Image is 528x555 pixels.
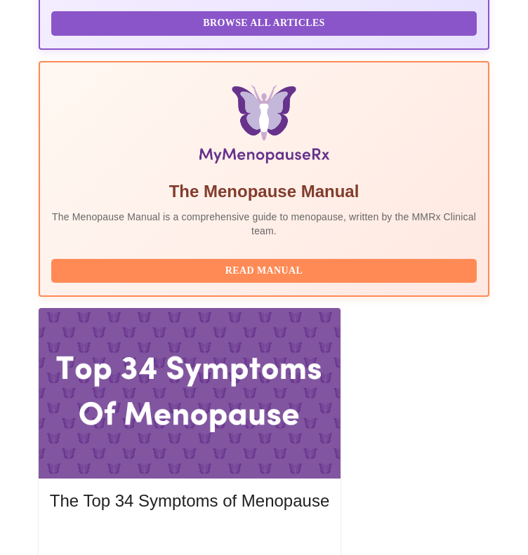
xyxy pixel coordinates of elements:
[51,16,480,28] a: Browse All Articles
[65,262,463,280] span: Read Manual
[50,525,329,549] button: Read More
[51,264,480,276] a: Read Manual
[119,85,409,169] img: Menopause Manual
[51,11,477,36] button: Browse All Articles
[51,180,477,203] h5: The Menopause Manual
[64,528,315,546] span: Read More
[51,259,477,283] button: Read Manual
[50,490,329,512] h5: The Top 34 Symptoms of Menopause
[50,530,333,542] a: Read More
[51,210,477,238] p: The Menopause Manual is a comprehensive guide to menopause, written by the MMRx Clinical team.
[65,15,463,32] span: Browse All Articles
